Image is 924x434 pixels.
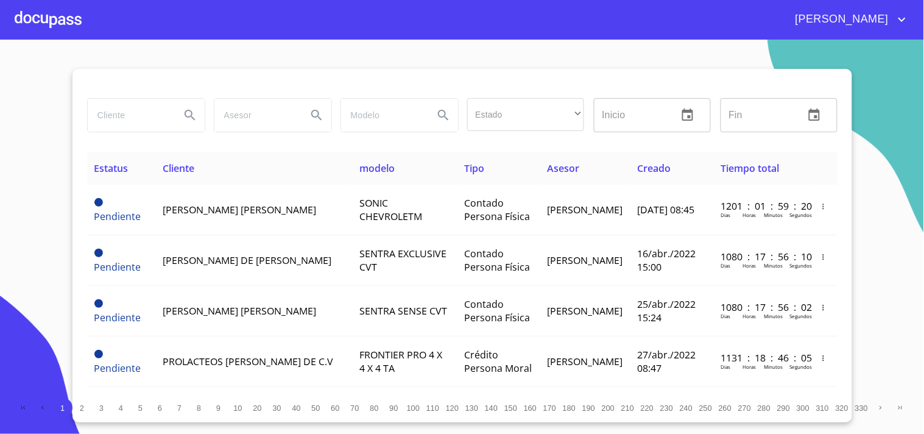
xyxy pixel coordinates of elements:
span: FRONTIER PRO 4 X 4 X 4 TA [359,348,442,375]
span: SENTRA SENSE CVT [359,304,447,318]
p: Horas [742,262,756,269]
span: 210 [621,404,634,413]
span: 200 [602,404,615,413]
button: 230 [657,398,677,418]
p: Dias [721,212,730,218]
span: 5 [138,404,143,413]
span: 230 [660,404,673,413]
button: 50 [306,398,326,418]
p: Horas [742,363,756,370]
span: [PERSON_NAME] [547,304,622,318]
button: 8 [189,398,209,418]
span: SONIC CHEVROLETM [359,196,422,223]
button: 240 [677,398,696,418]
button: 5 [131,398,150,418]
button: 130 [462,398,482,418]
span: 90 [389,404,398,413]
span: 120 [446,404,459,413]
button: 260 [716,398,735,418]
span: 16/abr./2022 15:00 [637,247,696,274]
button: 190 [579,398,599,418]
span: 4 [119,404,123,413]
p: Horas [742,313,756,319]
span: 30 [272,404,281,413]
p: Segundos [789,313,812,319]
button: 250 [696,398,716,418]
input: search [214,99,297,132]
button: 1 [53,398,72,418]
button: 20 [248,398,267,418]
button: 9 [209,398,228,418]
span: [PERSON_NAME] [PERSON_NAME] [163,203,316,216]
span: Pendiente [94,210,141,223]
span: 160 [524,404,537,413]
p: Segundos [789,262,812,269]
span: 1 [60,404,65,413]
button: 60 [326,398,345,418]
button: 110 [423,398,443,418]
p: Horas [742,212,756,218]
span: [PERSON_NAME] [PERSON_NAME] [163,304,316,318]
span: 40 [292,404,300,413]
span: PROLACTEOS [PERSON_NAME] DE C.V [163,355,333,368]
span: 70 [350,404,359,413]
button: Search [302,101,331,130]
p: Minutos [764,212,783,218]
button: 2 [72,398,92,418]
span: Contado Persona Física [464,196,530,223]
span: SENTRA EXCLUSIVE CVT [359,247,446,274]
p: Segundos [789,363,812,370]
span: 220 [641,404,654,413]
p: 1201 : 01 : 59 : 20 [721,199,803,213]
span: 140 [485,404,498,413]
span: Pendiente [94,260,141,274]
button: 280 [755,398,774,418]
span: [PERSON_NAME] [547,355,622,368]
span: Creado [637,162,671,175]
p: Minutos [764,262,783,269]
button: 270 [735,398,755,418]
span: [PERSON_NAME] [786,10,895,29]
button: account of current user [786,10,909,29]
span: 60 [331,404,339,413]
span: Pendiente [94,299,103,308]
span: 150 [504,404,517,413]
button: 7 [170,398,189,418]
button: 160 [521,398,540,418]
span: Estatus [94,162,129,175]
span: Contado Persona Física [464,297,530,324]
span: Crédito Persona Moral [464,348,532,375]
span: 7 [177,404,182,413]
button: 180 [560,398,579,418]
span: Asesor [547,162,579,175]
span: Pendiente [94,249,103,257]
span: 180 [563,404,576,413]
button: 80 [365,398,384,418]
button: 40 [287,398,306,418]
p: 1080 : 17 : 56 : 10 [721,250,803,263]
span: 100 [407,404,420,413]
input: search [88,99,171,132]
span: 110 [426,404,439,413]
p: Dias [721,262,730,269]
div: ​ [467,98,584,131]
span: [PERSON_NAME] [547,254,622,267]
span: 27/abr./2022 08:47 [637,348,696,375]
input: search [341,99,424,132]
span: 320 [836,404,848,413]
button: 170 [540,398,560,418]
button: Search [429,101,458,130]
button: 3 [92,398,111,418]
span: 190 [582,404,595,413]
button: 70 [345,398,365,418]
button: 6 [150,398,170,418]
button: Search [175,101,205,130]
button: 210 [618,398,638,418]
button: 150 [501,398,521,418]
span: Pendiente [94,350,103,358]
span: 50 [311,404,320,413]
button: 100 [404,398,423,418]
span: 170 [543,404,556,413]
span: 9 [216,404,220,413]
p: Minutos [764,363,783,370]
